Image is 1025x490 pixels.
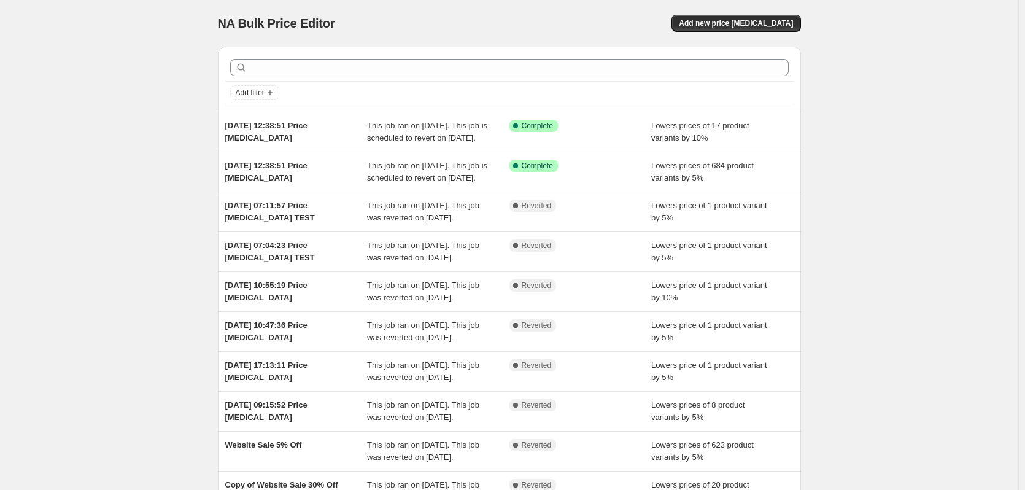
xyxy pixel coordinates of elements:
[367,281,479,302] span: This job ran on [DATE]. This job was reverted on [DATE].
[225,241,315,262] span: [DATE] 07:04:23 Price [MEDICAL_DATA] TEST
[230,85,279,100] button: Add filter
[679,18,793,28] span: Add new price [MEDICAL_DATA]
[367,241,479,262] span: This job ran on [DATE]. This job was reverted on [DATE].
[651,400,745,422] span: Lowers prices of 8 product variants by 5%
[522,241,552,251] span: Reverted
[367,400,479,422] span: This job ran on [DATE]. This job was reverted on [DATE].
[651,201,767,222] span: Lowers price of 1 product variant by 5%
[522,201,552,211] span: Reverted
[651,360,767,382] span: Lowers price of 1 product variant by 5%
[225,440,302,449] span: Website Sale 5% Off
[522,440,552,450] span: Reverted
[367,321,479,342] span: This job ran on [DATE]. This job was reverted on [DATE].
[367,201,479,222] span: This job ran on [DATE]. This job was reverted on [DATE].
[522,400,552,410] span: Reverted
[522,321,552,330] span: Reverted
[651,440,754,462] span: Lowers prices of 623 product variants by 5%
[225,281,307,302] span: [DATE] 10:55:19 Price [MEDICAL_DATA]
[367,360,479,382] span: This job ran on [DATE]. This job was reverted on [DATE].
[651,321,767,342] span: Lowers price of 1 product variant by 5%
[651,121,749,142] span: Lowers prices of 17 product variants by 10%
[225,201,315,222] span: [DATE] 07:11:57 Price [MEDICAL_DATA] TEST
[522,360,552,370] span: Reverted
[218,17,335,30] span: NA Bulk Price Editor
[225,360,307,382] span: [DATE] 17:13:11 Price [MEDICAL_DATA]
[522,161,553,171] span: Complete
[522,281,552,290] span: Reverted
[225,400,307,422] span: [DATE] 09:15:52 Price [MEDICAL_DATA]
[651,241,767,262] span: Lowers price of 1 product variant by 5%
[651,281,767,302] span: Lowers price of 1 product variant by 10%
[367,440,479,462] span: This job ran on [DATE]. This job was reverted on [DATE].
[225,121,307,142] span: [DATE] 12:38:51 Price [MEDICAL_DATA]
[367,161,487,182] span: This job ran on [DATE]. This job is scheduled to revert on [DATE].
[225,161,307,182] span: [DATE] 12:38:51 Price [MEDICAL_DATA]
[651,161,754,182] span: Lowers prices of 684 product variants by 5%
[225,480,338,489] span: Copy of Website Sale 30% Off
[236,88,265,98] span: Add filter
[522,480,552,490] span: Reverted
[367,121,487,142] span: This job ran on [DATE]. This job is scheduled to revert on [DATE].
[225,321,307,342] span: [DATE] 10:47:36 Price [MEDICAL_DATA]
[522,121,553,131] span: Complete
[671,15,800,32] button: Add new price [MEDICAL_DATA]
